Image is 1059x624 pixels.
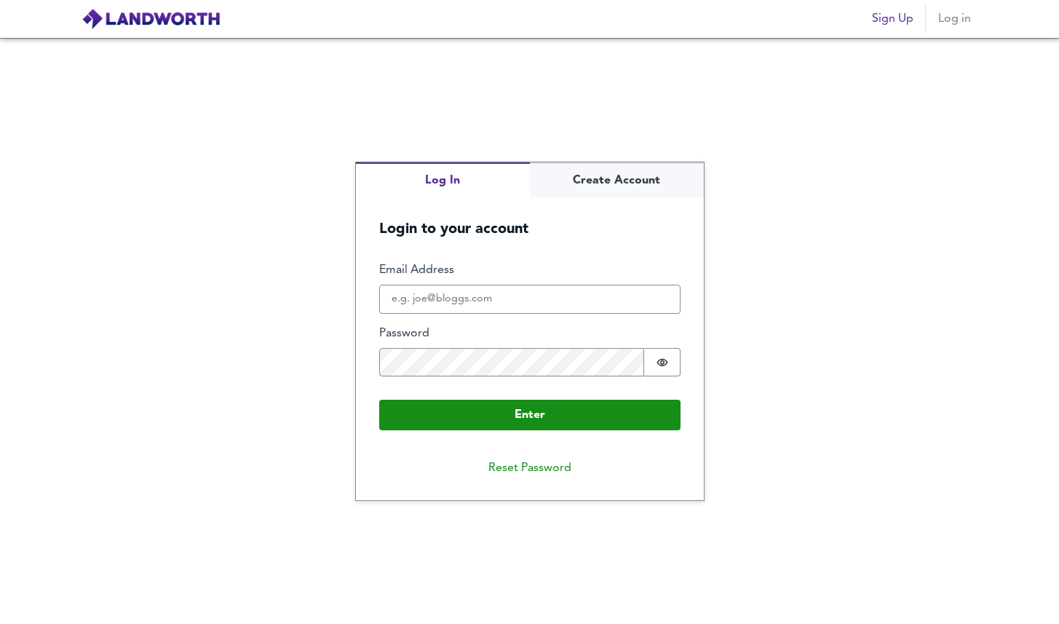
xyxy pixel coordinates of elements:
[356,162,530,198] button: Log In
[644,348,681,377] button: Show password
[872,9,913,29] span: Sign Up
[530,162,704,198] button: Create Account
[379,325,681,342] label: Password
[866,4,919,33] button: Sign Up
[379,262,681,279] label: Email Address
[477,454,583,483] button: Reset Password
[82,8,221,30] img: logo
[932,4,978,33] button: Log in
[379,285,681,314] input: e.g. joe@bloggs.com
[356,197,704,239] h5: Login to your account
[937,9,972,29] span: Log in
[379,400,681,430] button: Enter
